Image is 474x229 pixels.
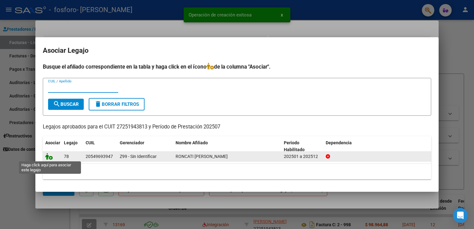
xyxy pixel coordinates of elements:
[284,140,305,152] span: Periodo Habilitado
[61,136,83,157] datatable-header-cell: Legajo
[323,136,432,157] datatable-header-cell: Dependencia
[43,63,431,71] h4: Busque el afiliado correspondiente en la tabla y haga click en el ícono de la columna "Asociar".
[284,153,321,160] div: 202501 a 202512
[176,140,208,145] span: Nombre Afiliado
[53,100,60,108] mat-icon: search
[120,140,144,145] span: Gerenciador
[43,123,431,131] p: Legajos aprobados para el CUIT 27251943813 y Período de Prestación 202507
[94,101,139,107] span: Borrar Filtros
[120,154,157,159] span: Z99 - Sin Identificar
[83,136,117,157] datatable-header-cell: CUIL
[48,99,84,110] button: Buscar
[86,140,95,145] span: CUIL
[43,136,61,157] datatable-header-cell: Asociar
[94,100,102,108] mat-icon: delete
[45,140,60,145] span: Asociar
[64,154,69,159] span: 78
[64,140,78,145] span: Legajo
[43,45,431,56] h2: Asociar Legajo
[281,136,323,157] datatable-header-cell: Periodo Habilitado
[326,140,352,145] span: Dependencia
[453,208,468,223] div: Open Intercom Messenger
[53,101,79,107] span: Buscar
[176,154,228,159] span: RONCATI ELIAS LAUTARO
[117,136,173,157] datatable-header-cell: Gerenciador
[43,164,431,179] div: 1 registros
[86,153,113,160] div: 20549693947
[173,136,281,157] datatable-header-cell: Nombre Afiliado
[89,98,145,110] button: Borrar Filtros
